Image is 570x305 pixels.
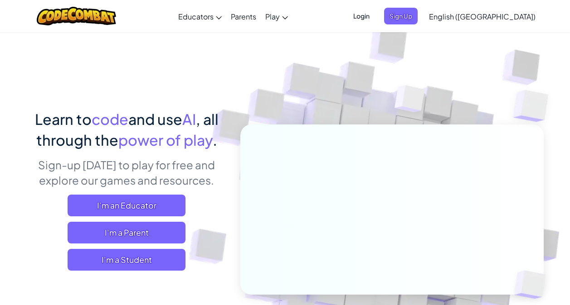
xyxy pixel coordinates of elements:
[68,195,185,216] a: I'm an Educator
[213,131,217,149] span: .
[92,110,128,128] span: code
[261,4,292,29] a: Play
[178,12,214,21] span: Educators
[68,249,185,271] button: I'm a Student
[174,4,226,29] a: Educators
[424,4,540,29] a: English ([GEOGRAPHIC_DATA])
[118,131,213,149] span: power of play
[182,110,196,128] span: AI
[27,157,227,188] p: Sign-up [DATE] to play for free and explore our games and resources.
[37,7,116,25] img: CodeCombat logo
[226,4,261,29] a: Parents
[68,222,185,243] a: I'm a Parent
[35,110,92,128] span: Learn to
[348,8,375,24] button: Login
[429,12,536,21] span: English ([GEOGRAPHIC_DATA])
[128,110,182,128] span: and use
[265,12,280,21] span: Play
[384,8,418,24] button: Sign Up
[377,67,443,135] img: Overlap cubes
